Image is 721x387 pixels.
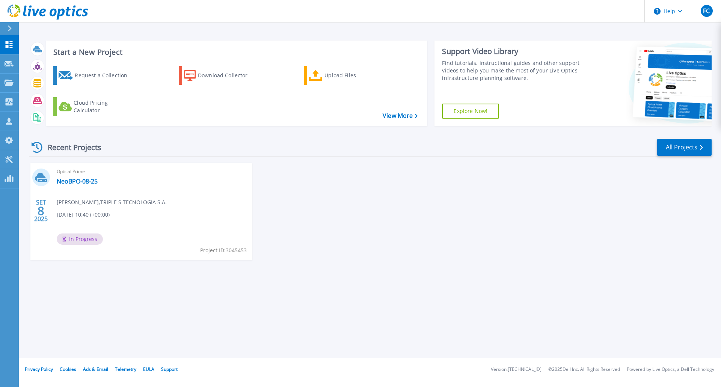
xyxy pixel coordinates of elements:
a: Cloud Pricing Calculator [53,97,137,116]
a: Upload Files [304,66,388,85]
a: Telemetry [115,366,136,372]
span: Project ID: 3045453 [200,246,247,254]
span: FC [703,8,710,14]
div: Cloud Pricing Calculator [74,99,134,114]
a: Request a Collection [53,66,137,85]
a: Ads & Email [83,366,108,372]
li: © 2025 Dell Inc. All Rights Reserved [548,367,620,372]
li: Powered by Live Optics, a Dell Technology [627,367,714,372]
span: In Progress [57,233,103,245]
a: Explore Now! [442,104,499,119]
a: EULA [143,366,154,372]
li: Version: [TECHNICAL_ID] [491,367,542,372]
a: View More [383,112,418,119]
a: NeoBPO-08-25 [57,178,98,185]
div: Support Video Library [442,47,583,56]
h3: Start a New Project [53,48,418,56]
div: Upload Files [324,68,385,83]
a: All Projects [657,139,712,156]
span: [DATE] 10:40 (+00:00) [57,211,110,219]
span: [PERSON_NAME] , TRIPLE S TECNOLOGIA S.A. [57,198,167,206]
a: Privacy Policy [25,366,53,372]
span: 8 [38,208,44,214]
a: Download Collector [179,66,262,85]
span: Optical Prime [57,167,248,176]
a: Cookies [60,366,76,372]
div: Download Collector [198,68,258,83]
div: Request a Collection [75,68,135,83]
div: Find tutorials, instructional guides and other support videos to help you make the most of your L... [442,59,583,82]
div: SET 2025 [34,197,48,224]
div: Recent Projects [29,138,112,157]
a: Support [161,366,178,372]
